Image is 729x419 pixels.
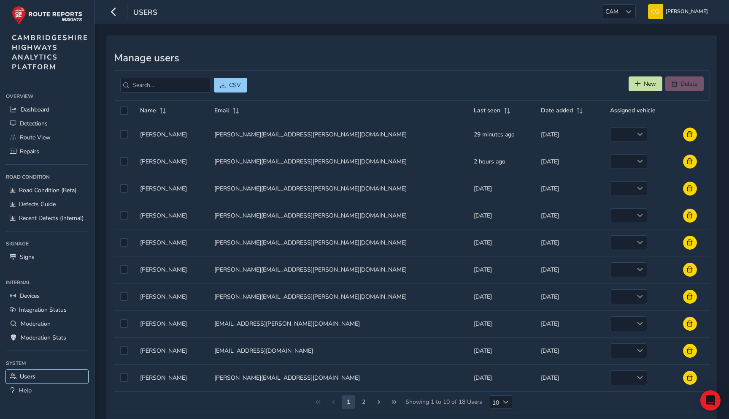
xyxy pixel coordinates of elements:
a: Detections [6,117,88,131]
span: Moderation [21,320,51,328]
td: 29 minutes ago [468,121,535,148]
td: [DATE] [468,202,535,229]
button: Page 2 [342,395,355,409]
span: CAM [602,5,621,19]
td: [DATE] [535,121,604,148]
div: Overview [6,90,88,103]
button: CSV [214,78,247,93]
div: Select auth0|688c9952930a95f72b987527 [120,319,128,328]
td: [DATE] [535,283,604,310]
a: Road Condition (Beta) [6,183,88,197]
span: Assigned vehicle [610,106,656,114]
td: [PERSON_NAME] [134,229,209,256]
span: Last seen [474,106,500,114]
button: Next Page [372,395,386,409]
a: Recent Defects (Internal) [6,211,88,225]
span: Road Condition (Beta) [19,186,76,194]
td: [PERSON_NAME] [134,121,209,148]
td: [PERSON_NAME] [134,310,209,337]
td: [PERSON_NAME] [134,148,209,175]
td: [PERSON_NAME] [134,175,209,202]
span: CAMBRIDGESHIRE HIGHWAYS ANALYTICS PLATFORM [12,33,88,72]
a: Integration Status [6,303,88,317]
span: Signs [20,253,35,261]
div: Select auth0|689b0f666642d856d54029e7 [120,130,128,139]
span: Date added [541,106,573,114]
span: Email [214,106,229,114]
td: [DATE] [468,229,535,256]
td: [PERSON_NAME][EMAIL_ADDRESS][PERSON_NAME][DOMAIN_NAME] [208,256,468,283]
td: [DATE] [535,337,604,364]
a: Route View [6,131,88,144]
button: [PERSON_NAME] [648,4,711,19]
div: Choose [499,396,513,408]
td: [EMAIL_ADDRESS][PERSON_NAME][DOMAIN_NAME] [208,310,468,337]
td: [DATE] [535,364,604,391]
a: Help [6,384,88,397]
span: Moderation Stats [21,334,66,342]
span: Users [133,7,157,19]
a: Defects Guide [6,197,88,211]
a: Dashboard [6,103,88,117]
span: Repairs [20,147,39,155]
span: Help [19,386,32,395]
div: Select auth0|689a0d878d17715947c3e88e [120,211,128,220]
button: New [629,76,662,91]
td: [DATE] [535,148,604,175]
span: 10 [489,396,499,408]
span: [PERSON_NAME] [666,4,708,19]
span: Route View [20,133,51,141]
td: [PERSON_NAME] [134,202,209,229]
img: rr logo [12,6,82,25]
a: Signs [6,250,88,264]
div: Select auth0|689a0ed41a4c2f607d67a1d5 [120,373,128,382]
span: Recent Defects (Internal) [19,214,84,222]
div: Select auth0|689a0f18105727f41baad395 [120,265,128,274]
td: [PERSON_NAME] [134,283,209,310]
td: [PERSON_NAME][EMAIL_ADDRESS][PERSON_NAME][DOMAIN_NAME] [208,202,468,229]
span: Defects Guide [19,200,56,208]
input: Search... [120,78,211,93]
span: CSV [229,81,241,89]
a: Moderation [6,317,88,331]
td: [PERSON_NAME][EMAIL_ADDRESS][PERSON_NAME][DOMAIN_NAME] [208,148,468,175]
td: [DATE] [535,202,604,229]
td: [DATE] [468,337,535,364]
td: [EMAIL_ADDRESS][DOMAIN_NAME] [208,337,468,364]
a: Moderation Stats [6,331,88,345]
span: Users [20,373,35,381]
h3: Manage users [114,52,710,64]
span: Dashboard [21,106,49,114]
td: [PERSON_NAME] [134,364,209,391]
a: Devices [6,289,88,303]
button: Page 3 [357,395,370,409]
div: Select auth0|688c9948ed0800eea85e339b [120,346,128,355]
td: [DATE] [535,256,604,283]
div: Signage [6,237,88,250]
div: Select auth0|689a0f064b9023d3aae09759 [120,292,128,301]
div: System [6,357,88,370]
span: Integration Status [19,306,67,314]
div: Select auth0|689dbace3d191aa8afe1df63 [120,157,128,166]
td: 2 hours ago [468,148,535,175]
td: [DATE] [468,310,535,337]
td: [PERSON_NAME][EMAIL_ADDRESS][PERSON_NAME][DOMAIN_NAME] [208,121,468,148]
td: [PERSON_NAME][EMAIL_ADDRESS][PERSON_NAME][DOMAIN_NAME] [208,175,468,202]
span: Detections [20,120,48,128]
span: Showing 1 to 10 of 18 Users [402,395,485,409]
td: [DATE] [535,310,604,337]
td: [PERSON_NAME][EMAIL_ADDRESS][PERSON_NAME][DOMAIN_NAME] [208,283,468,310]
div: Select auth0|688b40323bfb6caf90d7abb7 [120,238,128,247]
div: Select auth0|68a46cf3c164a98312a61b35 [120,184,128,193]
button: Last Page [387,395,401,409]
td: [PERSON_NAME][EMAIL_ADDRESS][PERSON_NAME][DOMAIN_NAME] [208,229,468,256]
td: [DATE] [468,283,535,310]
div: Open Intercom Messenger [700,390,721,411]
a: Users [6,370,88,384]
td: [DATE] [468,175,535,202]
td: [DATE] [468,364,535,391]
td: [DATE] [535,229,604,256]
td: [DATE] [468,256,535,283]
span: Name [140,106,156,114]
